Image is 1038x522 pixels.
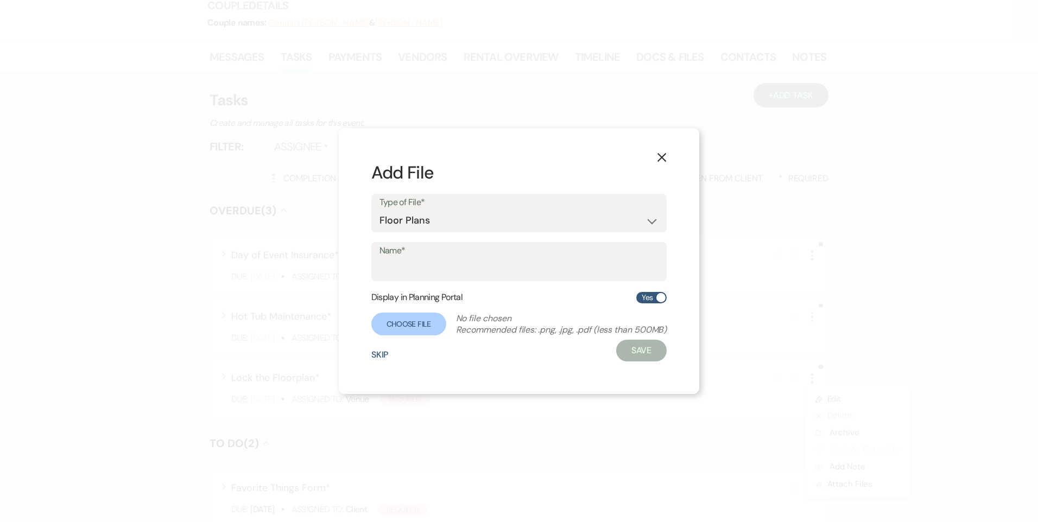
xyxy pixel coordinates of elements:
span: Yes [642,291,653,304]
p: No file chosen Recommended files: .png, .jpg, .pdf (less than 500MB) [456,313,667,335]
h2: Add File [371,161,667,185]
div: Display in Planning Portal [371,291,667,304]
button: Save [616,340,667,361]
label: Type of File* [379,195,659,211]
label: Choose File [371,313,446,335]
label: Name* [379,243,659,259]
button: Skip [371,351,389,359]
